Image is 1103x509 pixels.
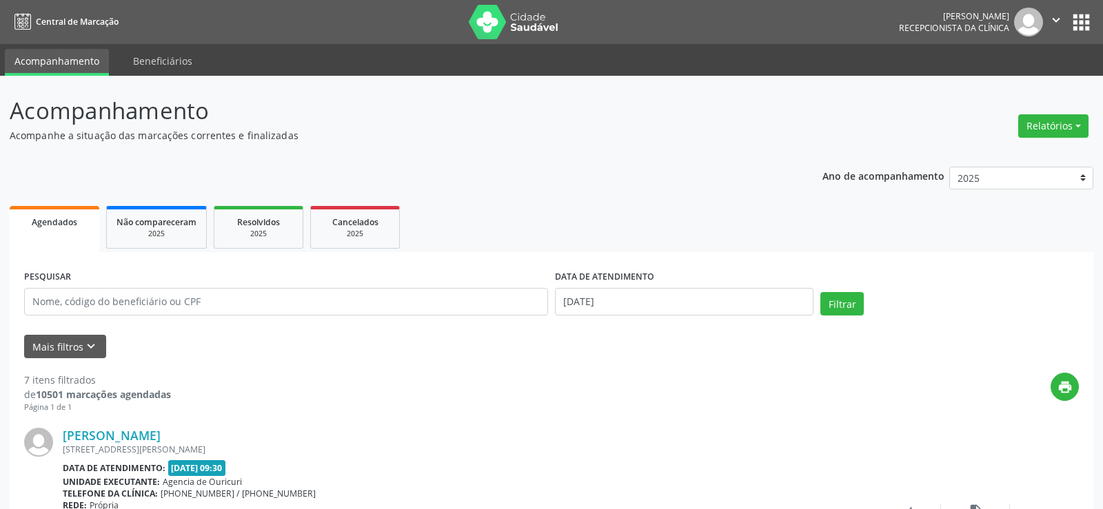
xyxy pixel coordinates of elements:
div: [STREET_ADDRESS][PERSON_NAME] [63,444,872,455]
img: img [24,428,53,457]
input: Selecione um intervalo [555,288,813,315]
div: 2025 [224,229,293,239]
p: Acompanhamento [10,94,768,128]
div: [PERSON_NAME] [899,10,1009,22]
span: Cancelados [332,216,378,228]
span: Recepcionista da clínica [899,22,1009,34]
span: [DATE] 09:30 [168,460,226,476]
span: Não compareceram [117,216,196,228]
b: Telefone da clínica: [63,488,158,499]
input: Nome, código do beneficiário ou CPF [24,288,548,315]
p: Ano de acompanhamento [822,167,944,184]
i: print [1058,380,1073,395]
div: de [24,387,171,402]
img: img [1014,8,1043,37]
div: 2025 [117,229,196,239]
button: print [1051,373,1079,401]
span: Agencia de Ouricuri [163,476,242,488]
strong: 10501 marcações agendadas [36,388,171,401]
label: PESQUISAR [24,267,71,288]
button:  [1043,8,1069,37]
a: Central de Marcação [10,10,119,33]
span: [PHONE_NUMBER] / [PHONE_NUMBER] [161,488,316,499]
p: Acompanhe a situação das marcações correntes e finalizadas [10,128,768,143]
div: 2025 [321,229,389,239]
i:  [1049,12,1064,28]
button: Mais filtroskeyboard_arrow_down [24,335,106,359]
button: Filtrar [820,292,864,315]
span: Resolvidos [237,216,280,228]
span: Agendados [32,216,77,228]
button: apps [1069,10,1093,34]
a: Beneficiários [123,49,202,73]
b: Data de atendimento: [63,462,165,474]
span: Central de Marcação [36,16,119,28]
a: Acompanhamento [5,49,109,76]
label: DATA DE ATENDIMENTO [555,267,654,288]
div: Página 1 de 1 [24,402,171,413]
b: Unidade executante: [63,476,160,488]
button: Relatórios [1018,114,1089,138]
a: [PERSON_NAME] [63,428,161,443]
div: 7 itens filtrados [24,373,171,387]
i: keyboard_arrow_down [83,339,99,354]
